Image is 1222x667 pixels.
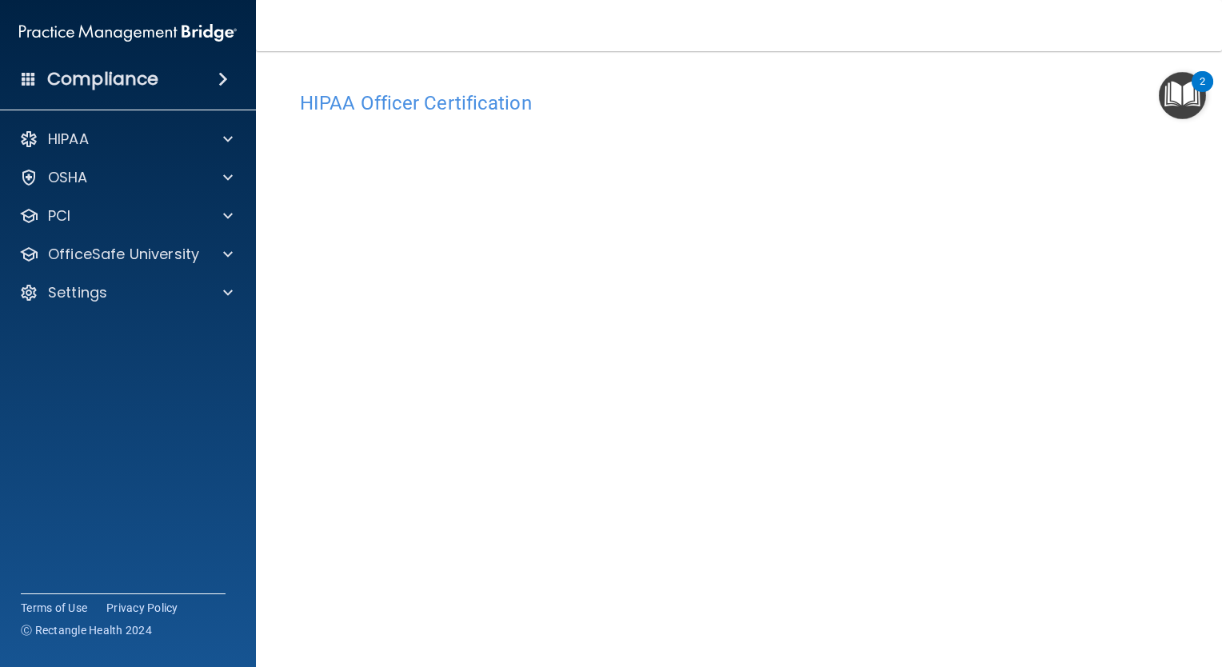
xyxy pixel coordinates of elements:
p: PCI [48,206,70,226]
p: OSHA [48,168,88,187]
span: Ⓒ Rectangle Health 2024 [21,622,152,638]
a: Privacy Policy [106,600,178,616]
iframe: Drift Widget Chat Controller [1142,557,1203,617]
a: OfficeSafe University [19,245,233,264]
div: 2 [1200,82,1205,102]
p: Settings [48,283,107,302]
h4: Compliance [47,68,158,90]
h4: HIPAA Officer Certification [300,93,1178,114]
p: HIPAA [48,130,89,149]
img: PMB logo [19,17,237,49]
iframe: hipaa-training [300,122,1178,642]
a: Settings [19,283,233,302]
a: OSHA [19,168,233,187]
a: PCI [19,206,233,226]
button: Open Resource Center, 2 new notifications [1159,72,1206,119]
a: Terms of Use [21,600,87,616]
a: HIPAA [19,130,233,149]
p: OfficeSafe University [48,245,199,264]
